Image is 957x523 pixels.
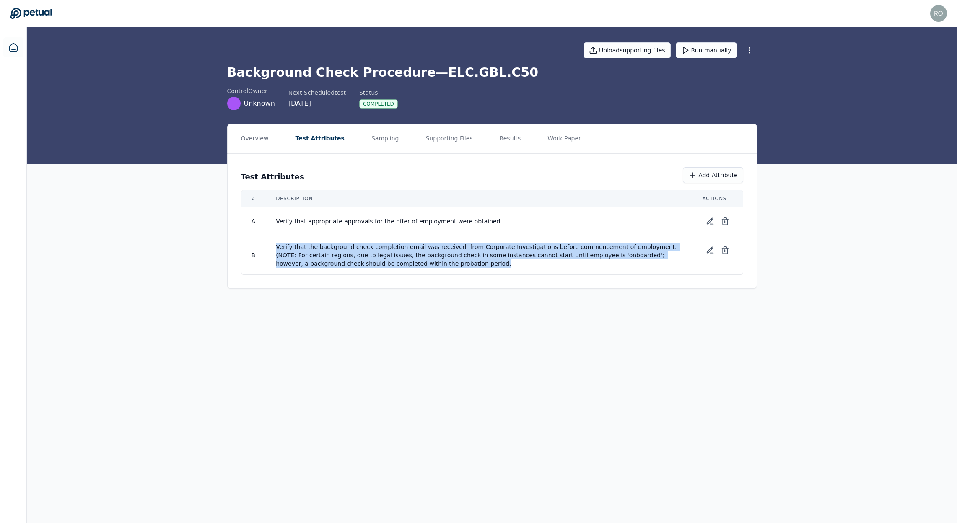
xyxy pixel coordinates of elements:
[241,190,266,207] th: #
[228,124,757,153] nav: Tabs
[266,190,692,207] th: Description
[692,190,743,207] th: Actions
[276,217,682,225] span: Verify that appropriate approvals for the offer of employment were obtained.
[422,124,476,153] button: Supporting Files
[10,8,52,19] a: Go to Dashboard
[359,99,398,109] div: Completed
[288,98,346,109] div: [DATE]
[238,124,272,153] button: Overview
[544,124,584,153] button: Work Paper
[496,124,524,153] button: Results
[276,243,682,268] span: Verify that the background check completion email was received from Corporate Investigations befo...
[683,167,743,183] button: Add Attribute
[3,37,23,57] a: Dashboard
[703,243,718,258] button: Edit test attribute
[241,171,304,183] h3: Test Attributes
[227,65,757,80] h1: Background Check Procedure — ELC.GBL.C50
[742,43,757,58] button: More Options
[288,88,346,97] div: Next Scheduled test
[718,243,733,258] button: Delete test attribute
[252,218,256,225] span: A
[584,42,671,58] button: Uploadsupporting files
[227,87,275,95] div: control Owner
[244,98,275,109] span: Unknown
[368,124,402,153] button: Sampling
[718,214,733,229] button: Delete test attribute
[703,214,718,229] button: Edit test attribute
[676,42,737,58] button: Run manually
[252,252,256,259] span: B
[359,88,398,97] div: Status
[930,5,947,22] img: roberto+amd@petual.ai
[292,124,348,153] button: Test Attributes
